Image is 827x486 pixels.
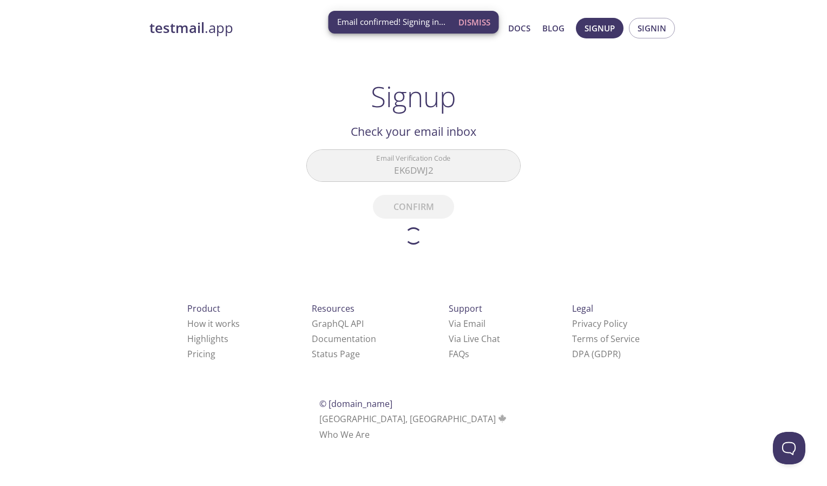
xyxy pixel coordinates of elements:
a: Status Page [312,348,360,360]
a: Blog [542,21,565,35]
span: Email confirmed! Signing in... [337,16,445,28]
button: Signin [629,18,675,38]
span: Resources [312,303,355,314]
a: testmail.app [149,19,404,37]
a: Documentation [312,333,376,345]
span: Product [187,303,220,314]
span: © [DOMAIN_NAME] [319,398,392,410]
iframe: Help Scout Beacon - Open [773,432,805,464]
a: Pricing [187,348,215,360]
a: GraphQL API [312,318,364,330]
a: Terms of Service [572,333,640,345]
span: Signin [638,21,666,35]
span: [GEOGRAPHIC_DATA], [GEOGRAPHIC_DATA] [319,413,508,425]
a: FAQ [449,348,469,360]
span: Legal [572,303,593,314]
span: Dismiss [458,15,490,29]
a: Who We Are [319,429,370,441]
h2: Check your email inbox [306,122,521,141]
strong: testmail [149,18,205,37]
button: Dismiss [454,12,495,32]
span: s [465,348,469,360]
span: Signup [585,21,615,35]
h1: Signup [371,80,456,113]
a: Docs [508,21,530,35]
a: How it works [187,318,240,330]
a: Highlights [187,333,228,345]
button: Signup [576,18,623,38]
a: Via Live Chat [449,333,500,345]
a: DPA (GDPR) [572,348,621,360]
span: Support [449,303,482,314]
a: Via Email [449,318,485,330]
a: Privacy Policy [572,318,627,330]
